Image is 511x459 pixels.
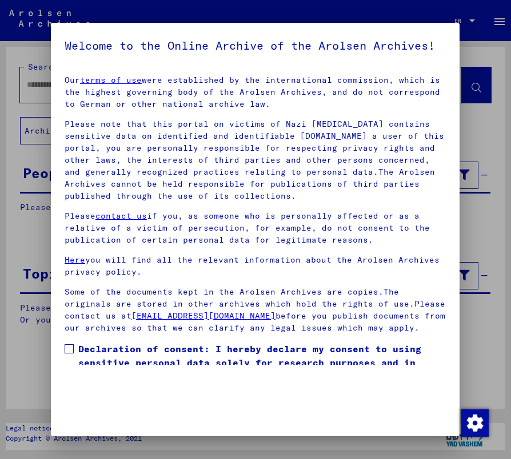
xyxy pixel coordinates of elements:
a: terms of use [80,75,142,85]
img: Change consent [461,409,489,437]
h5: Welcome to the Online Archive of the Arolsen Archives! [65,37,446,55]
a: [EMAIL_ADDRESS][DOMAIN_NAME] [131,311,276,321]
p: Please note that this portal on victims of Nazi [MEDICAL_DATA] contains sensitive data on identif... [65,118,446,202]
p: Our were established by the international commission, which is the highest governing body of the ... [65,74,446,110]
a: Here [65,255,85,265]
span: Declaration of consent: I hereby declare my consent to using sensitive personal data solely for r... [78,342,446,410]
p: you will find all the relevant information about the Arolsen Archives privacy policy. [65,254,446,278]
p: Please if you, as someone who is personally affected or as a relative of a victim of persecution,... [65,210,446,246]
p: Some of the documents kept in the Arolsen Archives are copies.The originals are stored in other a... [65,286,446,334]
a: contact us [95,211,147,221]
